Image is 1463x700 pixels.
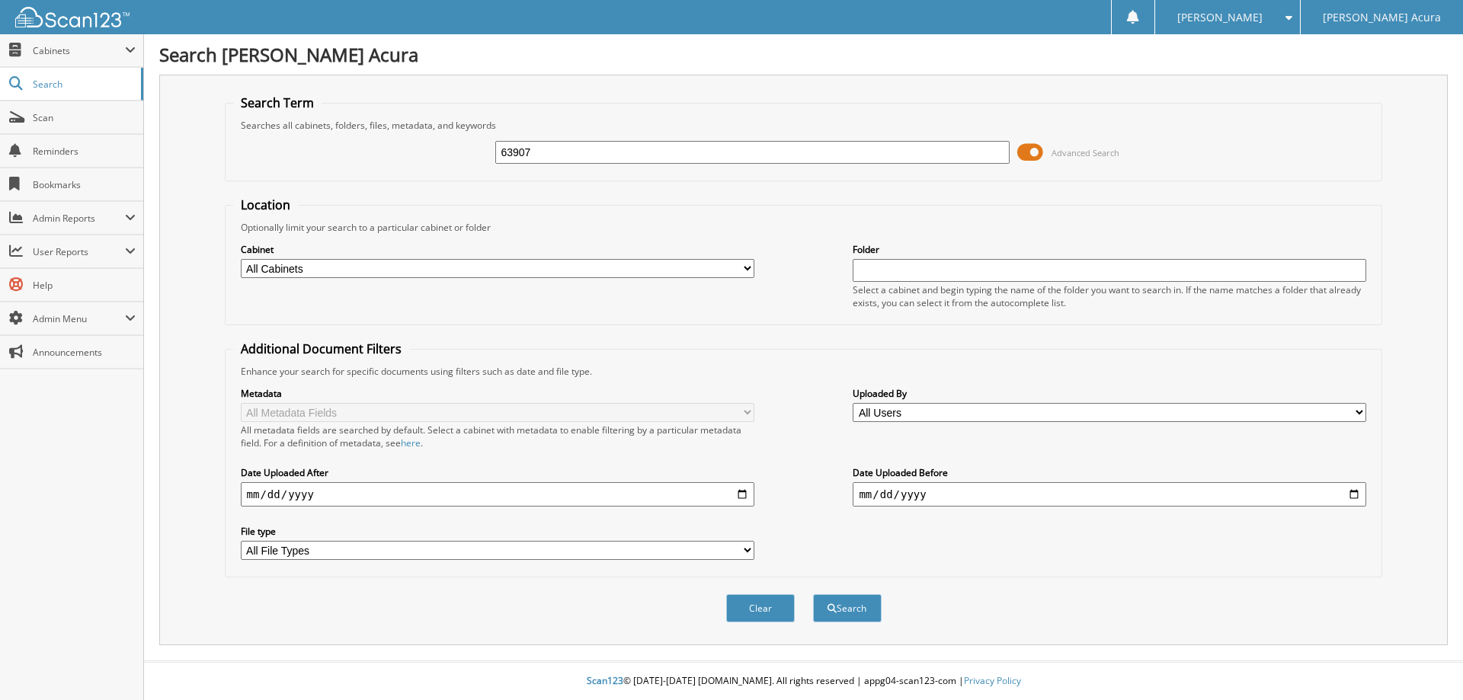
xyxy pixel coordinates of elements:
button: Clear [726,594,795,622]
label: Folder [853,243,1366,256]
div: All metadata fields are searched by default. Select a cabinet with metadata to enable filtering b... [241,424,754,449]
legend: Additional Document Filters [233,340,409,357]
span: Bookmarks [33,178,136,191]
label: Uploaded By [853,387,1366,400]
div: © [DATE]-[DATE] [DOMAIN_NAME]. All rights reserved | appg04-scan123-com | [144,663,1463,700]
div: Searches all cabinets, folders, files, metadata, and keywords [233,119,1375,132]
span: [PERSON_NAME] Acura [1323,13,1441,22]
span: Admin Menu [33,312,125,325]
label: Date Uploaded Before [853,466,1366,479]
span: Search [33,78,133,91]
span: Scan123 [587,674,623,687]
input: end [853,482,1366,507]
label: Cabinet [241,243,754,256]
iframe: Chat Widget [1387,627,1463,700]
span: Reminders [33,145,136,158]
legend: Search Term [233,94,322,111]
label: File type [241,525,754,538]
label: Metadata [241,387,754,400]
button: Search [813,594,882,622]
div: Optionally limit your search to a particular cabinet or folder [233,221,1375,234]
label: Date Uploaded After [241,466,754,479]
span: Admin Reports [33,212,125,225]
legend: Location [233,197,298,213]
span: Announcements [33,346,136,359]
span: Help [33,279,136,292]
span: Scan [33,111,136,124]
span: Advanced Search [1052,147,1119,158]
img: scan123-logo-white.svg [15,7,130,27]
div: Enhance your search for specific documents using filters such as date and file type. [233,365,1375,378]
span: User Reports [33,245,125,258]
span: [PERSON_NAME] [1177,13,1263,22]
a: Privacy Policy [964,674,1021,687]
input: start [241,482,754,507]
h1: Search [PERSON_NAME] Acura [159,42,1448,67]
a: here [401,436,421,449]
span: Cabinets [33,44,125,57]
div: Select a cabinet and begin typing the name of the folder you want to search in. If the name match... [853,283,1366,309]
